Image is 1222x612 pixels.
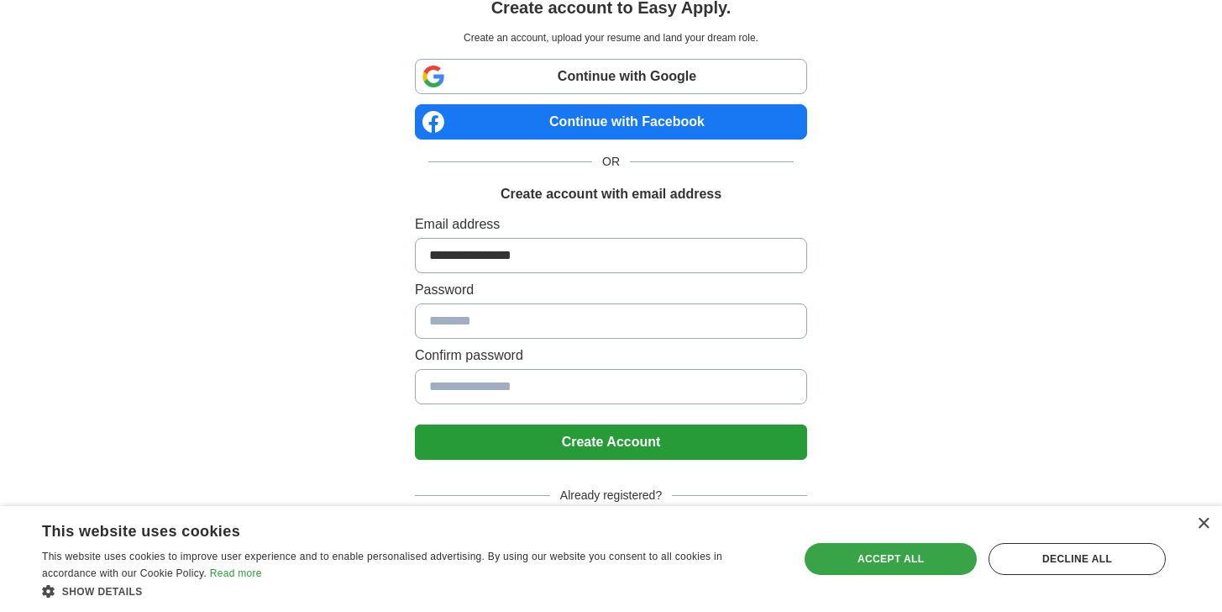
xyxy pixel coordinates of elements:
[210,567,262,579] a: Read more, opens a new window
[1197,518,1209,530] div: Close
[415,280,807,300] label: Password
[415,214,807,235] label: Email address
[415,104,807,140] a: Continue with Facebook
[415,59,807,94] a: Continue with Google
[501,184,721,204] h1: Create account with email address
[550,487,672,504] span: Already registered?
[805,543,977,575] div: Accept all
[418,30,804,45] p: Create an account, upload your resume and land your dream role.
[415,425,807,460] button: Create Account
[62,586,143,598] span: Show details
[42,516,734,541] div: This website uses cookies
[989,543,1166,575] div: Decline all
[42,583,776,599] div: Show details
[415,346,807,366] label: Confirm password
[592,153,630,171] span: OR
[42,551,722,579] span: This website uses cookies to improve user experience and to enable personalised advertising. By u...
